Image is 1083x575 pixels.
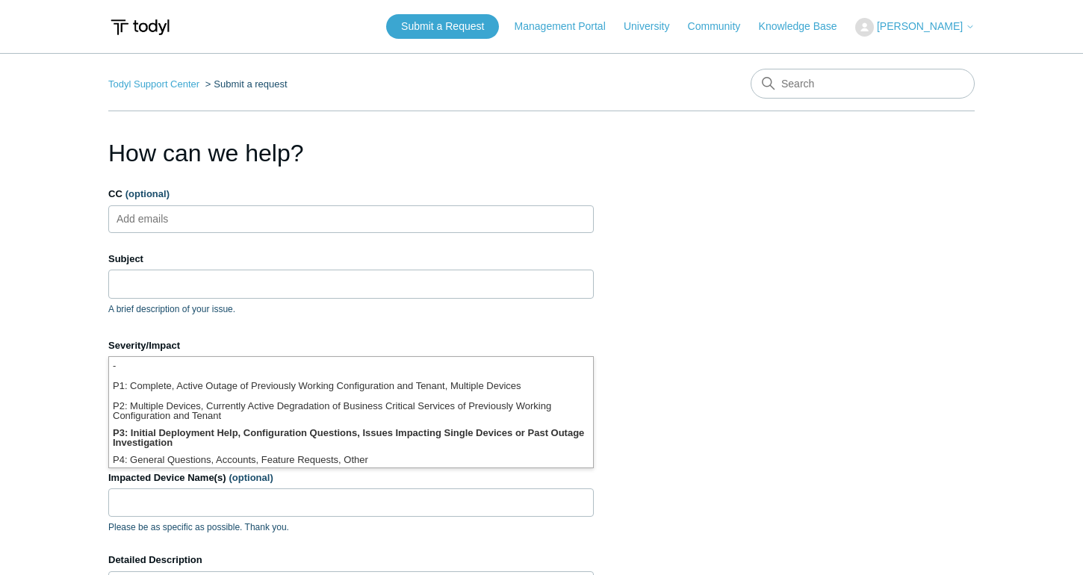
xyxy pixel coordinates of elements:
[108,520,594,534] p: Please be as specific as possible. Thank you.
[108,470,594,485] label: Impacted Device Name(s)
[688,19,756,34] a: Community
[759,19,852,34] a: Knowledge Base
[515,19,621,34] a: Management Portal
[202,78,288,90] li: Submit a request
[624,19,684,34] a: University
[109,451,593,471] li: P4: General Questions, Accounts, Feature Requests, Other
[108,78,202,90] li: Todyl Support Center
[229,472,273,483] span: (optional)
[108,78,199,90] a: Todyl Support Center
[108,252,594,267] label: Subject
[386,14,499,39] a: Submit a Request
[877,20,963,32] span: [PERSON_NAME]
[108,338,594,353] label: Severity/Impact
[125,188,170,199] span: (optional)
[109,357,593,377] li: -
[751,69,975,99] input: Search
[108,187,594,202] label: CC
[108,135,594,171] h1: How can we help?
[108,553,594,568] label: Detailed Description
[109,377,593,397] li: P1: Complete, Active Outage of Previously Working Configuration and Tenant, Multiple Devices
[111,208,201,230] input: Add emails
[109,397,593,424] li: P2: Multiple Devices, Currently Active Degradation of Business Critical Services of Previously Wo...
[109,424,593,451] li: P3: Initial Deployment Help, Configuration Questions, Issues Impacting Single Devices or Past Out...
[855,18,975,37] button: [PERSON_NAME]
[108,302,594,316] p: A brief description of your issue.
[108,13,172,41] img: Todyl Support Center Help Center home page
